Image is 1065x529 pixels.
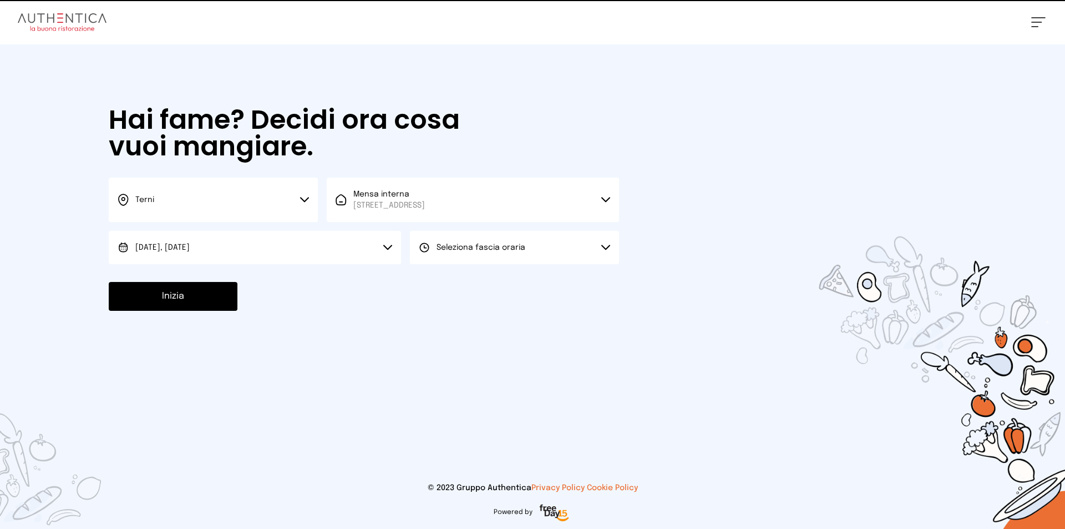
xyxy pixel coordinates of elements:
[109,282,237,311] button: Inizia
[410,231,619,264] button: Seleziona fascia oraria
[18,482,1047,493] p: © 2023 Gruppo Authentica
[109,231,401,264] button: [DATE], [DATE]
[754,173,1065,529] img: sticker-selezione-mensa.70a28f7.png
[109,107,491,160] h1: Hai fame? Decidi ora cosa vuoi mangiare.
[109,178,318,222] button: Terni
[537,502,572,525] img: logo-freeday.3e08031.png
[135,196,154,204] span: Terni
[18,13,106,31] img: logo.8f33a47.png
[587,484,638,492] a: Cookie Policy
[437,244,525,251] span: Seleziona fascia oraria
[353,189,425,211] span: Mensa interna
[135,244,190,251] span: [DATE], [DATE]
[327,178,619,222] button: Mensa interna[STREET_ADDRESS]
[494,508,532,517] span: Powered by
[353,200,425,211] span: [STREET_ADDRESS]
[531,484,585,492] a: Privacy Policy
